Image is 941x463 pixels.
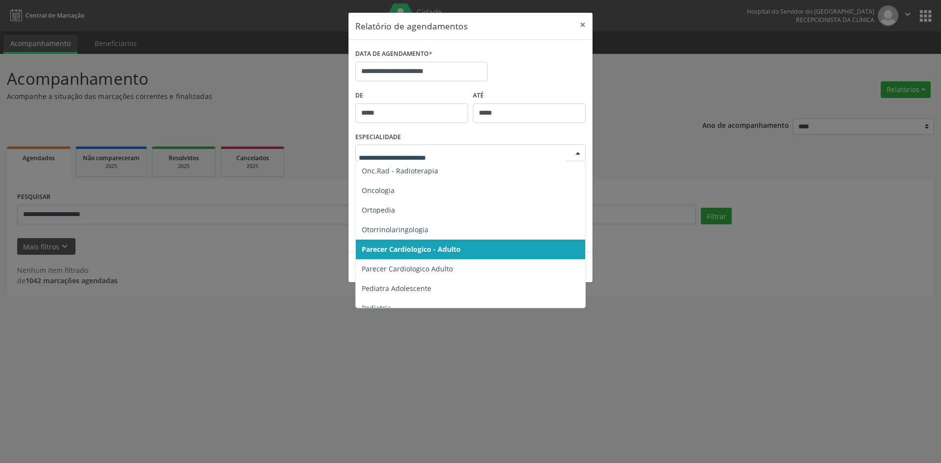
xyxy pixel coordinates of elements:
label: ATÉ [473,88,586,103]
span: Oncologia [362,186,395,195]
span: Pediatra Adolescente [362,284,431,293]
span: Otorrinolaringologia [362,225,428,234]
label: DATA DE AGENDAMENTO [355,47,432,62]
span: Parecer Cardiologico - Adulto [362,244,461,254]
span: Ortopedia [362,205,395,215]
span: Parecer Cardiologico Adulto [362,264,453,273]
span: Pediatria [362,303,391,313]
h5: Relatório de agendamentos [355,20,468,32]
label: De [355,88,468,103]
label: ESPECIALIDADE [355,130,401,145]
button: Close [573,13,593,37]
span: Onc.Rad - Radioterapia [362,166,438,175]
